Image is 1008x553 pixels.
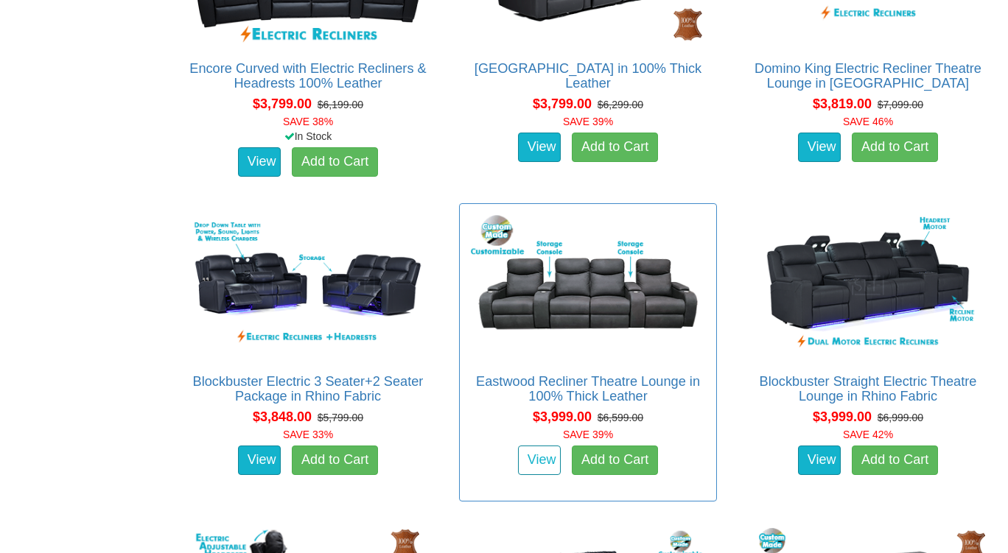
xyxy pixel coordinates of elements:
[176,129,440,144] div: In Stock
[475,61,701,91] a: [GEOGRAPHIC_DATA] in 100% Thick Leather
[518,445,561,475] a: View
[533,96,592,111] span: $3,799.00
[755,61,981,91] a: Domino King Electric Recliner Theatre Lounge in [GEOGRAPHIC_DATA]
[598,412,643,423] del: $6,599.00
[189,61,426,91] a: Encore Curved with Electric Recliners & Headrests 100% Leather
[852,445,938,475] a: Add to Cart
[292,147,378,177] a: Add to Cart
[878,99,923,110] del: $7,099.00
[283,116,333,127] font: SAVE 38%
[187,211,429,359] img: Blockbuster Electric 3 Seater+2 Seater Package in Rhino Fabric
[193,374,424,404] a: Blockbuster Electric 3 Seater+2 Seater Package in Rhino Fabric
[798,133,841,162] a: View
[518,133,561,162] a: View
[598,99,643,110] del: $6,299.00
[253,96,312,111] span: $3,799.00
[292,445,378,475] a: Add to Cart
[798,445,841,475] a: View
[843,116,893,127] font: SAVE 46%
[813,409,872,424] span: $3,999.00
[878,412,923,423] del: $6,999.00
[843,429,893,440] font: SAVE 42%
[572,445,658,475] a: Add to Cart
[852,133,938,162] a: Add to Cart
[467,211,709,359] img: Eastwood Recliner Theatre Lounge in 100% Thick Leather
[238,445,281,475] a: View
[253,409,312,424] span: $3,848.00
[563,116,613,127] font: SAVE 39%
[238,147,281,177] a: View
[747,211,989,359] img: Blockbuster Straight Electric Theatre Lounge in Rhino Fabric
[533,409,592,424] span: $3,999.00
[476,374,700,404] a: Eastwood Recliner Theatre Lounge in 100% Thick Leather
[760,374,977,404] a: Blockbuster Straight Electric Theatre Lounge in Rhino Fabric
[813,96,872,111] span: $3,819.00
[318,99,363,110] del: $6,199.00
[572,133,658,162] a: Add to Cart
[563,429,613,440] font: SAVE 39%
[283,429,333,440] font: SAVE 33%
[318,412,363,423] del: $5,799.00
